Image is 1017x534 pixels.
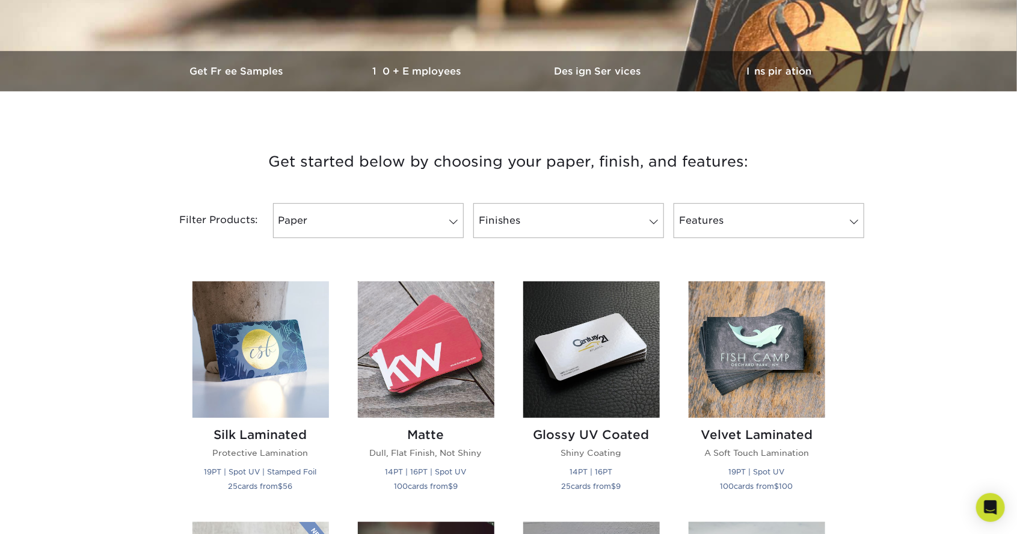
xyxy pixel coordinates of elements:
small: cards from [562,482,621,491]
small: cards from [394,482,458,491]
a: Paper [273,203,464,238]
span: $ [612,482,616,491]
small: 14PT | 16PT [570,467,613,476]
span: 25 [229,482,238,491]
small: 14PT | 16PT | Spot UV [386,467,467,476]
a: Silk Laminated Business Cards Silk Laminated Protective Lamination 19PT | Spot UV | Stamped Foil ... [192,281,329,507]
h3: Design Services [509,66,689,77]
a: Inspiration [689,51,870,91]
a: Features [674,203,864,238]
a: 10+ Employees [328,51,509,91]
p: Shiny Coating [523,447,660,459]
a: Get Free Samples [148,51,328,91]
h2: Matte [358,428,494,442]
h3: 10+ Employees [328,66,509,77]
img: Silk Laminated Business Cards [192,281,329,418]
span: 9 [616,482,621,491]
div: Open Intercom Messenger [976,493,1005,522]
span: $ [775,482,779,491]
span: 25 [562,482,571,491]
small: cards from [721,482,793,491]
small: cards from [229,482,293,491]
h2: Glossy UV Coated [523,428,660,442]
span: 100 [779,482,793,491]
span: 100 [394,482,408,491]
img: Glossy UV Coated Business Cards [523,281,660,418]
p: Protective Lamination [192,447,329,459]
span: 56 [283,482,293,491]
span: 9 [453,482,458,491]
small: 19PT | Spot UV [729,467,785,476]
h3: Get Free Samples [148,66,328,77]
div: Filter Products: [148,203,268,238]
span: 100 [721,482,734,491]
a: Design Services [509,51,689,91]
p: A Soft Touch Lamination [689,447,825,459]
h2: Velvet Laminated [689,428,825,442]
h3: Get started below by choosing your paper, finish, and features: [157,135,861,189]
span: $ [448,482,453,491]
small: 19PT | Spot UV | Stamped Foil [204,467,317,476]
a: Velvet Laminated Business Cards Velvet Laminated A Soft Touch Lamination 19PT | Spot UV 100cards ... [689,281,825,507]
a: Finishes [473,203,664,238]
a: Matte Business Cards Matte Dull, Flat Finish, Not Shiny 14PT | 16PT | Spot UV 100cards from$9 [358,281,494,507]
a: Glossy UV Coated Business Cards Glossy UV Coated Shiny Coating 14PT | 16PT 25cards from$9 [523,281,660,507]
span: $ [278,482,283,491]
h2: Silk Laminated [192,428,329,442]
img: Velvet Laminated Business Cards [689,281,825,418]
p: Dull, Flat Finish, Not Shiny [358,447,494,459]
h3: Inspiration [689,66,870,77]
img: Matte Business Cards [358,281,494,418]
